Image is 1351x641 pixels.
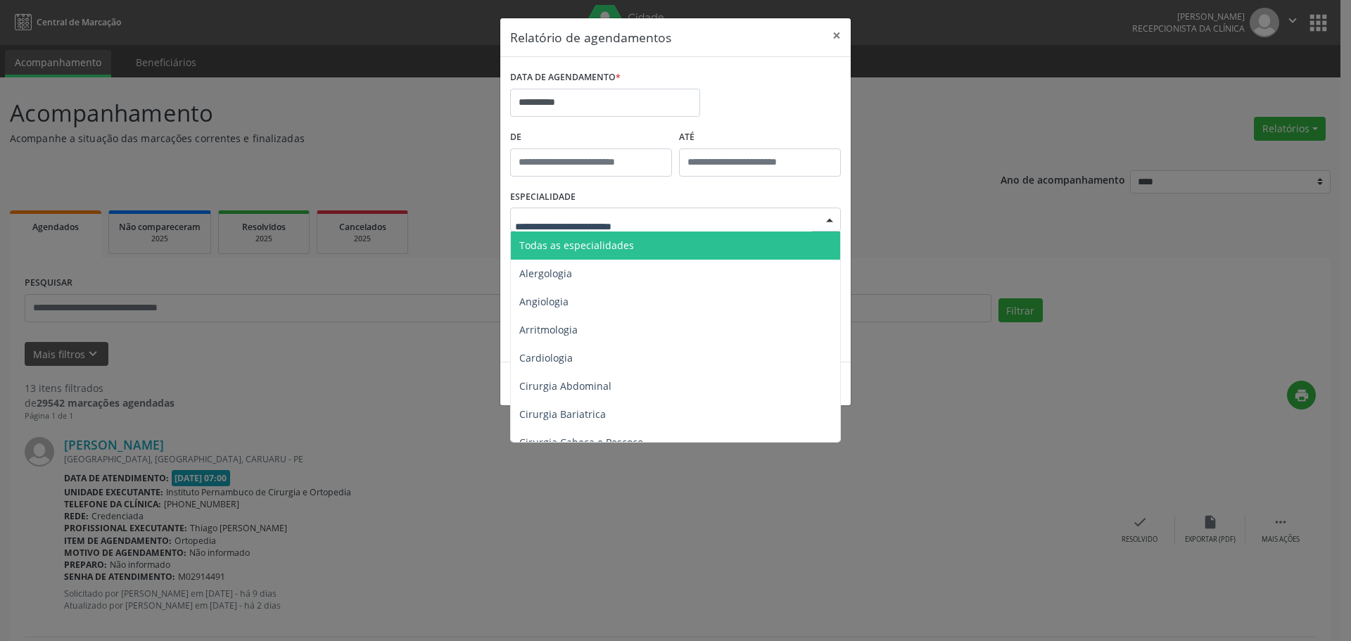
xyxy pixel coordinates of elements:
span: Alergologia [519,267,572,280]
span: Angiologia [519,295,569,308]
span: Arritmologia [519,323,578,336]
span: Cardiologia [519,351,573,364]
label: De [510,127,672,148]
span: Cirurgia Abdominal [519,379,611,393]
span: Cirurgia Bariatrica [519,407,606,421]
label: ESPECIALIDADE [510,186,576,208]
label: DATA DE AGENDAMENTO [510,67,621,89]
label: ATÉ [679,127,841,148]
span: Cirurgia Cabeça e Pescoço [519,436,643,449]
h5: Relatório de agendamentos [510,28,671,46]
span: Todas as especialidades [519,239,634,252]
button: Close [823,18,851,53]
